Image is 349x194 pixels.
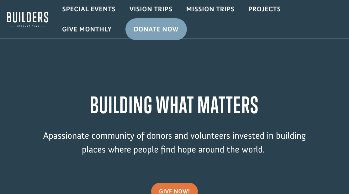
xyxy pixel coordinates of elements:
[55,20,119,38] a: Give Monthly
[35,129,314,166] p: passionate community of donors and volunteers invested in building places where people find hope ...
[43,130,49,141] span: A
[35,92,314,121] h1: BUILDING WHAT MATTERS
[7,10,48,29] img: Builders International
[125,18,187,40] a: Donate Now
